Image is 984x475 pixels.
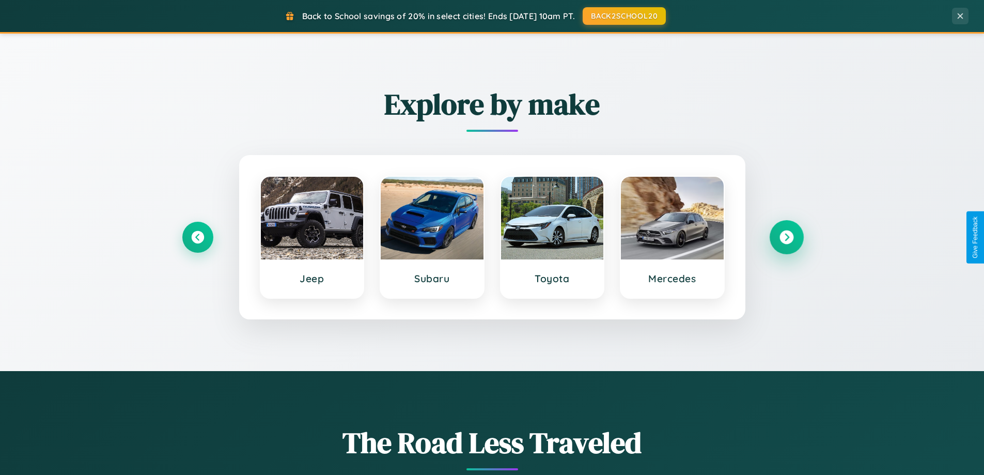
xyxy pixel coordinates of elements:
[972,217,979,258] div: Give Feedback
[391,272,473,285] h3: Subaru
[302,11,575,21] span: Back to School savings of 20% in select cities! Ends [DATE] 10am PT.
[511,272,593,285] h3: Toyota
[583,7,666,25] button: BACK2SCHOOL20
[182,423,802,463] h1: The Road Less Traveled
[271,272,353,285] h3: Jeep
[631,272,713,285] h3: Mercedes
[182,84,802,124] h2: Explore by make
